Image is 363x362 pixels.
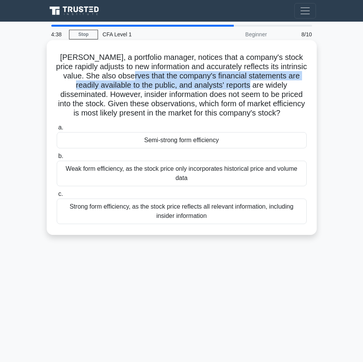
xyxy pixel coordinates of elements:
[58,190,63,197] span: c.
[57,199,307,224] div: Strong form efficiency, as the stock price reflects all relevant information, including insider i...
[58,153,63,159] span: b.
[204,27,272,42] div: Beginner
[69,30,98,39] a: Stop
[57,132,307,148] div: Semi-strong form efficiency
[47,27,69,42] div: 4:38
[58,124,63,131] span: a.
[56,53,307,118] h5: [PERSON_NAME], a portfolio manager, notices that a company's stock price rapidly adjusts to new i...
[98,27,204,42] div: CFA Level 1
[57,161,307,186] div: Weak form efficiency, as the stock price only incorporates historical price and volume data
[294,3,316,19] button: Toggle navigation
[272,27,317,42] div: 8/10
